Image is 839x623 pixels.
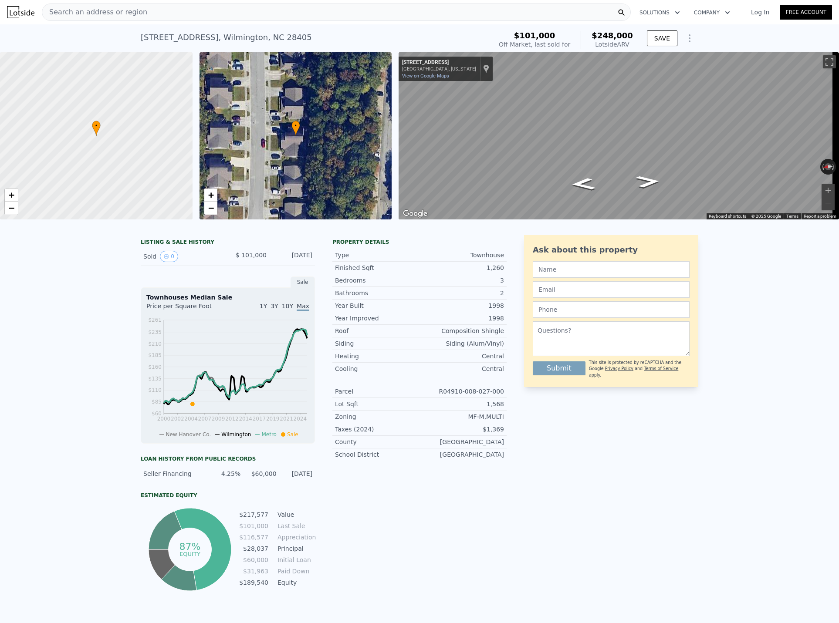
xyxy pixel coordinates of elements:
[592,40,633,49] div: Lotside ARV
[419,276,504,285] div: 3
[483,64,489,74] a: Show location on map
[221,431,251,438] span: Wilmington
[687,5,737,20] button: Company
[9,189,14,200] span: +
[287,431,298,438] span: Sale
[148,387,162,393] tspan: $110
[561,175,606,193] path: Go North, St Rosea Rd
[282,469,312,478] div: [DATE]
[260,303,267,310] span: 1Y
[402,73,449,79] a: View on Google Maps
[533,261,690,278] input: Name
[533,301,690,318] input: Phone
[402,66,476,72] div: [GEOGRAPHIC_DATA], [US_STATE]
[276,555,315,565] td: Initial Loan
[804,214,836,219] a: Report a problem
[141,31,312,44] div: [STREET_ADDRESS] , Wilmington , NC 28405
[7,6,34,18] img: Lotside
[294,416,307,422] tspan: 2024
[335,276,419,285] div: Bedrooms
[399,52,839,219] div: Map
[146,302,228,316] div: Price per Square Foot
[276,566,315,576] td: Paid Down
[822,197,835,210] button: Zoom out
[335,251,419,259] div: Type
[419,339,504,348] div: Siding (Alum/Vinyl)
[332,239,507,246] div: Property details
[179,550,200,557] tspan: equity
[741,8,780,17] a: Log In
[210,469,240,478] div: 4.25%
[166,431,211,438] span: New Hanover Co.
[152,411,162,417] tspan: $60
[419,425,504,434] div: $1,369
[5,202,18,215] a: Zoom out
[141,492,315,499] div: Estimated Equity
[204,189,217,202] a: Zoom in
[148,341,162,347] tspan: $210
[335,352,419,360] div: Heating
[204,202,217,215] a: Zoom out
[274,251,312,262] div: [DATE]
[820,162,836,171] button: Reset the view
[644,366,678,371] a: Terms of Service
[208,189,213,200] span: +
[148,329,162,335] tspan: $235
[592,31,633,40] span: $248,000
[157,416,171,422] tspan: 2000
[276,578,315,587] td: Equity
[401,208,430,219] a: Open this area in Google Maps (opens a new window)
[533,281,690,298] input: Email
[419,438,504,446] div: [GEOGRAPHIC_DATA]
[605,366,633,371] a: Privacy Policy
[276,544,315,553] td: Principal
[239,555,269,565] td: $60,000
[276,521,315,531] td: Last Sale
[291,276,315,288] div: Sale
[402,59,476,66] div: [STREET_ADDRESS]
[399,52,839,219] div: Street View
[266,416,280,422] tspan: 2019
[239,544,269,553] td: $28,037
[335,450,419,459] div: School District
[5,189,18,202] a: Zoom in
[419,412,504,421] div: MF-M,MULTI
[335,412,419,421] div: Zoning
[780,5,832,20] a: Free Account
[42,7,147,17] span: Search an address or region
[335,301,419,310] div: Year Built
[419,251,504,259] div: Townhouse
[681,30,698,47] button: Show Options
[179,541,200,552] tspan: 87%
[633,5,687,20] button: Solutions
[499,40,570,49] div: Off Market, last sold for
[198,416,212,422] tspan: 2007
[419,400,504,408] div: 1,568
[208,202,213,213] span: −
[143,469,205,478] div: Seller Financing
[419,314,504,323] div: 1998
[647,30,677,46] button: SAVE
[335,364,419,373] div: Cooling
[419,450,504,459] div: [GEOGRAPHIC_DATA]
[276,532,315,542] td: Appreciation
[152,399,162,405] tspan: $85
[239,521,269,531] td: $101,000
[626,172,671,190] path: Go South, St Rosea Rd
[148,364,162,370] tspan: $160
[419,301,504,310] div: 1998
[419,289,504,297] div: 2
[822,184,835,197] button: Zoom in
[141,455,315,462] div: Loan history from public records
[239,510,269,519] td: $217,577
[239,566,269,576] td: $31,963
[751,214,781,219] span: © 2025 Google
[533,244,690,256] div: Ask about this property
[261,431,276,438] span: Metro
[335,263,419,272] div: Finished Sqft
[276,510,315,519] td: Value
[419,327,504,335] div: Composition Shingle
[212,416,225,422] tspan: 2009
[335,314,419,323] div: Year Improved
[239,416,252,422] tspan: 2014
